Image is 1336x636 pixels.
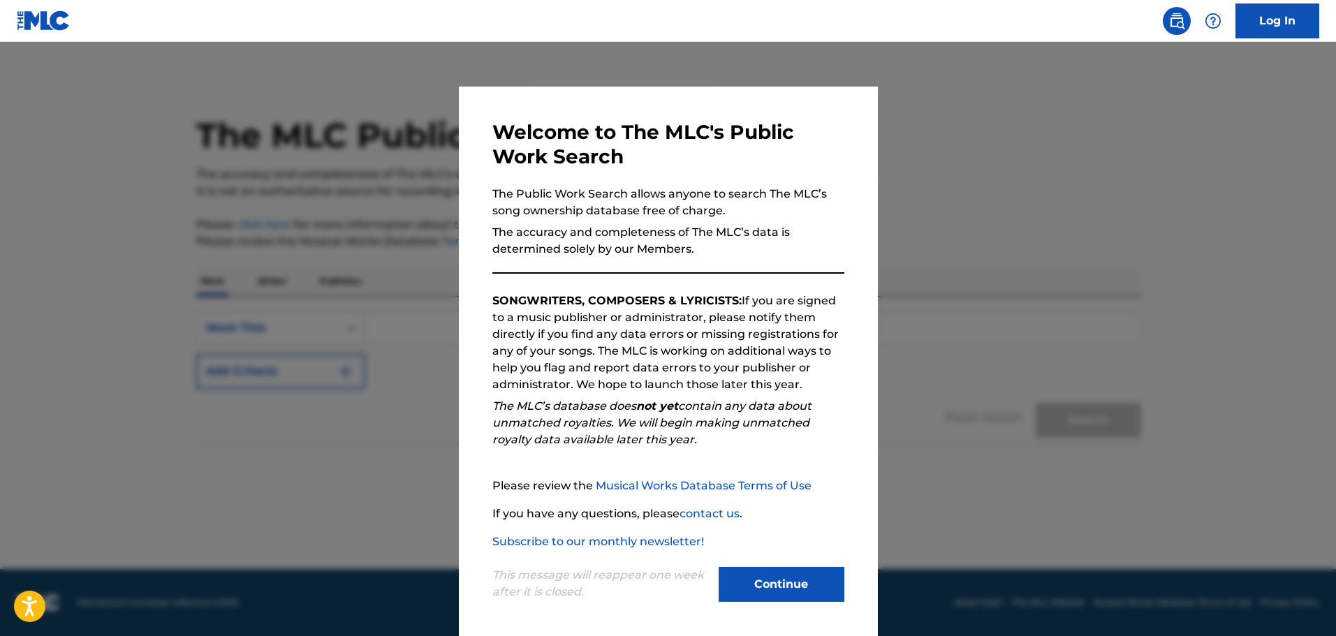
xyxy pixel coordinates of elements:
a: Subscribe to our monthly newsletter! [492,535,704,548]
p: The accuracy and completeness of The MLC’s data is determined solely by our Members. [492,224,844,258]
a: Public Search [1163,7,1191,35]
p: If you are signed to a music publisher or administrator, please notify them directly if you find ... [492,293,844,393]
p: The Public Work Search allows anyone to search The MLC’s song ownership database free of charge. [492,186,844,219]
a: Log In [1235,3,1319,38]
a: Musical Works Database Terms of Use [596,479,812,492]
p: This message will reappear one week after it is closed. [492,567,710,600]
img: help [1205,13,1221,29]
p: If you have any questions, please . [492,505,844,522]
button: Continue [719,567,844,602]
img: search [1168,13,1185,29]
img: MLC Logo [17,10,71,31]
h3: Welcome to The MLC's Public Work Search [492,120,844,169]
p: Please review the [492,478,844,494]
a: contact us [680,507,740,520]
em: The MLC’s database does contain any data about unmatched royalties. We will begin making unmatche... [492,399,812,446]
strong: not yet [636,399,678,413]
div: Help [1199,7,1227,35]
strong: SONGWRITERS, COMPOSERS & LYRICISTS: [492,294,742,307]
